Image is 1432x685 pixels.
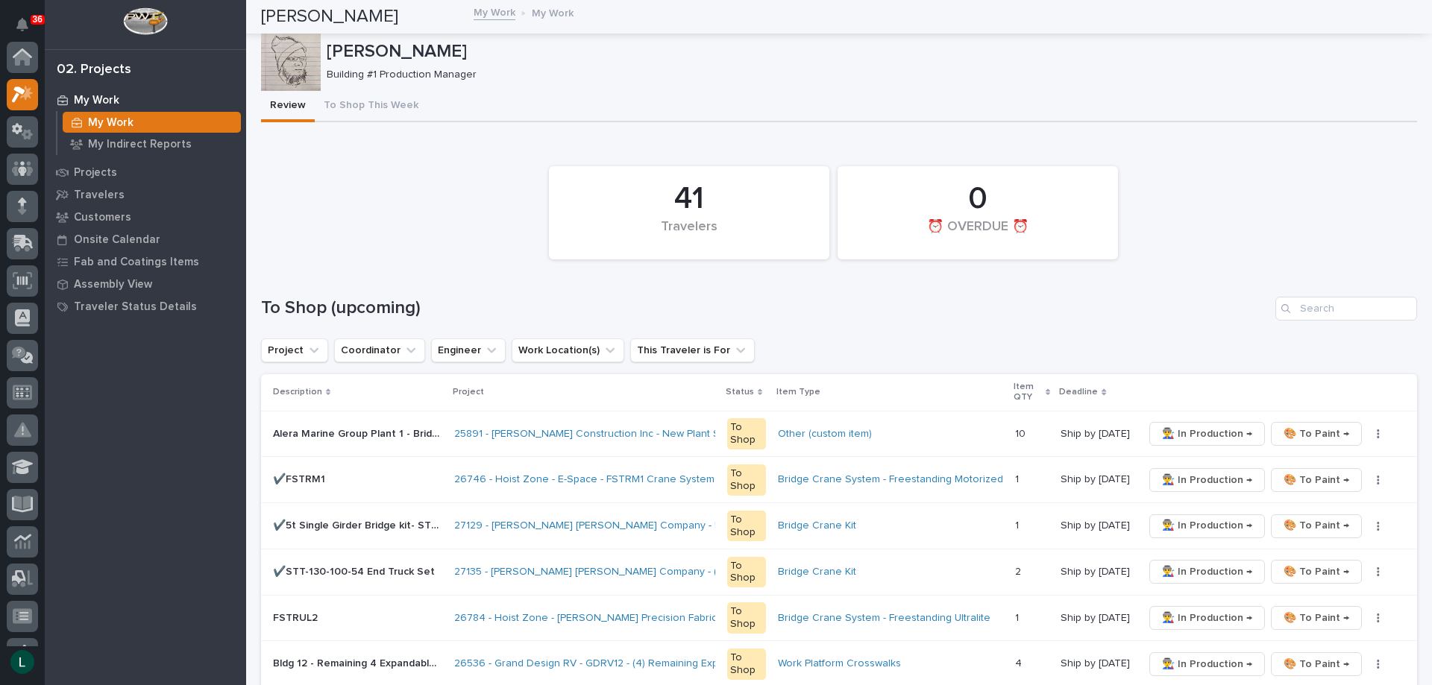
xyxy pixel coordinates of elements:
[1015,563,1024,578] p: 2
[863,180,1093,218] div: 0
[327,41,1411,63] p: [PERSON_NAME]
[778,657,901,670] a: Work Platform Crosswalks
[431,338,506,362] button: Engineer
[778,473,1003,486] a: Bridge Crane System - Freestanding Motorized
[1284,471,1349,489] span: 🎨 To Paint →
[454,566,852,578] a: 27135 - [PERSON_NAME] [PERSON_NAME] Company - (2) 2t SMW crane kits, TRSG2
[727,511,766,542] div: To Shop
[273,470,328,486] p: ✔️FSTRM1
[1162,425,1252,443] span: 👨‍🏭 In Production →
[726,384,754,400] p: Status
[1271,422,1362,446] button: 🎨 To Paint →
[273,384,322,400] p: Description
[1015,609,1022,625] p: 1
[778,566,856,578] a: Bridge Crane Kit
[261,595,1417,641] tr: FSTRUL2FSTRUL2 26784 - Hoist Zone - [PERSON_NAME] Precision Fabricators - FSTRUL2 Crane System To...
[261,411,1417,457] tr: Alera Marine Group Plant 1 - Bridge PostsAlera Marine Group Plant 1 - Bridge Posts 25891 - [PERSO...
[88,116,134,130] p: My Work
[33,14,43,25] p: 36
[778,520,856,532] a: Bridge Crane Kit
[57,133,246,154] a: My Indirect Reports
[727,602,766,634] div: To Shop
[454,520,801,532] a: 27129 - [PERSON_NAME] [PERSON_NAME] Company - 5T SMW Crane Kit
[1015,517,1022,532] p: 1
[778,612,990,625] a: Bridge Crane System - Freestanding Ultralite
[1015,425,1029,441] p: 10
[7,9,38,40] button: Notifications
[1162,609,1252,627] span: 👨‍🏭 In Production →
[45,89,246,111] a: My Work
[453,384,484,400] p: Project
[45,228,246,250] a: Onsite Calendar
[74,211,131,224] p: Customers
[1015,470,1022,486] p: 1
[1275,297,1417,321] input: Search
[454,473,715,486] a: 26746 - Hoist Zone - E-Space - FSTRM1 Crane System
[1284,425,1349,443] span: 🎨 To Paint →
[261,297,1269,319] h1: To Shop (upcoming)
[1149,652,1265,676] button: 👨‍🏭 In Production →
[45,206,246,228] a: Customers
[630,338,755,362] button: This Traveler is For
[1284,609,1349,627] span: 🎨 To Paint →
[1271,606,1362,630] button: 🎨 To Paint →
[1162,655,1252,673] span: 👨‍🏭 In Production →
[1061,517,1133,532] p: Ship by [DATE]
[1149,514,1265,538] button: 👨‍🏭 In Production →
[1162,563,1252,581] span: 👨‍🏭 In Production →
[1061,609,1133,625] p: Ship by [DATE]
[727,464,766,496] div: To Shop
[1271,468,1362,492] button: 🎨 To Paint →
[474,3,515,20] a: My Work
[1014,379,1042,406] p: Item QTY
[1149,422,1265,446] button: 👨‍🏭 In Production →
[74,278,152,291] p: Assembly View
[1162,471,1252,489] span: 👨‍🏭 In Production →
[261,457,1417,503] tr: ✔️FSTRM1✔️FSTRM1 26746 - Hoist Zone - E-Space - FSTRM1 Crane System To ShopBridge Crane System - ...
[74,256,199,269] p: Fab and Coatings Items
[261,338,328,362] button: Project
[1271,514,1362,538] button: 🎨 To Paint →
[74,300,197,314] p: Traveler Status Details
[45,250,246,273] a: Fab and Coatings Items
[1271,652,1362,676] button: 🎨 To Paint →
[45,183,246,206] a: Travelers
[45,161,246,183] a: Projects
[1162,517,1252,534] span: 👨‍🏭 In Production →
[1284,563,1349,581] span: 🎨 To Paint →
[261,549,1417,595] tr: ✔️STT-130-100-54 End Truck Set✔️STT-130-100-54 End Truck Set 27135 - [PERSON_NAME] [PERSON_NAME] ...
[1015,654,1025,670] p: 4
[273,654,445,670] p: Bldg 12 - Remaining 4 Expandable Crosswalks
[1149,560,1265,584] button: 👨‍🏭 In Production →
[45,295,246,318] a: Traveler Status Details
[74,94,119,107] p: My Work
[273,517,445,532] p: ✔️5t Single Girder Bridge kit- STT-170
[123,7,167,35] img: Workspace Logo
[574,219,804,250] div: Travelers
[1061,654,1133,670] p: Ship by [DATE]
[1271,560,1362,584] button: 🎨 To Paint →
[74,189,125,202] p: Travelers
[727,648,766,680] div: To Shop
[261,91,315,122] button: Review
[7,646,38,678] button: users-avatar
[1284,655,1349,673] span: 🎨 To Paint →
[776,384,820,400] p: Item Type
[512,338,624,362] button: Work Location(s)
[532,4,574,20] p: My Work
[727,418,766,449] div: To Shop
[273,609,321,625] p: FSTRUL2
[261,503,1417,549] tr: ✔️5t Single Girder Bridge kit- STT-170✔️5t Single Girder Bridge kit- STT-170 27129 - [PERSON_NAME...
[57,62,131,78] div: 02. Projects
[454,612,864,625] a: 26784 - Hoist Zone - [PERSON_NAME] Precision Fabricators - FSTRUL2 Crane System
[19,18,38,42] div: Notifications36
[1059,384,1098,400] p: Deadline
[1149,606,1265,630] button: 👨‍🏭 In Production →
[778,428,872,441] a: Other (custom item)
[45,273,246,295] a: Assembly View
[57,112,246,133] a: My Work
[454,657,814,670] a: 26536 - Grand Design RV - GDRV12 - (4) Remaining Expandable Crosswalks
[315,91,427,122] button: To Shop This Week
[727,557,766,588] div: To Shop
